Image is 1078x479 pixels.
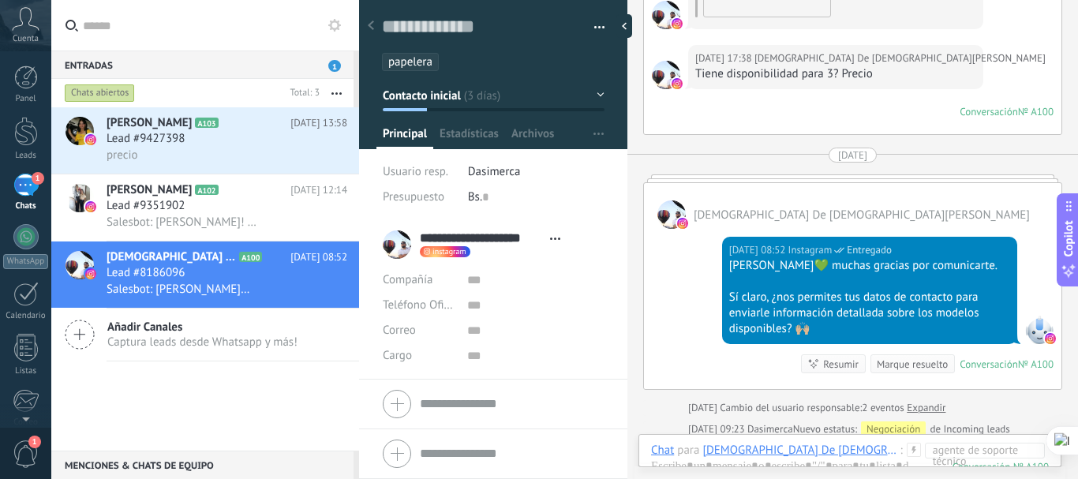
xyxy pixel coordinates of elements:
[320,79,354,107] button: Más
[677,218,688,229] img: instagram.svg
[107,320,298,335] span: Añadir Canales
[195,185,218,195] span: A102
[107,265,185,281] span: Lead #8186096
[677,443,699,458] span: para
[672,78,683,89] img: instagram.svg
[900,443,902,458] span: :
[32,172,44,185] span: 1
[1018,357,1054,371] div: № A100
[907,400,945,416] a: Expandir
[383,185,456,210] div: Presupuesto
[85,201,96,212] img: icon
[925,443,1045,458] span: Agente de soporte técnico
[3,311,49,321] div: Calendario
[107,249,236,265] span: [DEMOGRAPHIC_DATA] De [DEMOGRAPHIC_DATA][PERSON_NAME]
[51,451,354,479] div: Menciones & Chats de equipo
[107,335,298,350] span: Captura leads desde Whatsapp y más!
[1018,105,1054,118] div: № A100
[107,115,192,131] span: [PERSON_NAME]
[1061,220,1076,256] span: Copilot
[847,242,892,258] span: Entregado
[877,357,948,372] div: Marque resuelto
[383,126,427,149] span: Principal
[383,293,455,318] button: Teléfono Oficina
[953,460,1049,473] div: 100
[729,290,1010,337] div: Sí claro, ¿nos permites tus datos de contacto para enviarle información detallada sobre los model...
[383,350,412,361] span: Cargo
[290,115,347,131] span: [DATE] 13:58
[440,126,499,149] span: Estadísticas
[823,357,859,372] div: Resumir
[793,421,1010,437] div: de Incoming leads
[284,85,320,101] div: Total: 3
[107,282,260,297] span: Salesbot: [PERSON_NAME]💚 muchas gracias por comunicarte. Sí claro, ¿nos permites tus datos de con...
[754,51,1046,66] span: Jesus De Jesus Mendez
[3,201,49,211] div: Chats
[290,182,347,198] span: [DATE] 12:14
[688,421,747,437] div: [DATE] 09:23
[383,159,456,185] div: Usuario resp.
[3,94,49,104] div: Panel
[383,323,416,338] span: Correo
[657,200,686,229] span: Jesus De Jesus Mendez
[694,208,1030,223] span: Jesus De Jesus Mendez
[51,107,359,174] a: avataricon[PERSON_NAME]A103[DATE] 13:58Lead #9427398precio
[688,400,720,416] div: [DATE]
[328,60,341,72] span: 1
[51,174,359,241] a: avataricon[PERSON_NAME]A102[DATE] 12:14Lead #9351902Salesbot: [PERSON_NAME]! Enseguida te enviare...
[468,164,521,179] span: Dasimerca
[861,421,926,437] div: Negociación
[383,318,416,343] button: Correo
[862,400,904,416] span: 2 eventos
[383,343,455,369] div: Cargo
[383,164,448,179] span: Usuario resp.
[239,252,262,262] span: A100
[747,422,793,436] span: Dasimerca
[695,51,754,66] div: [DATE] 17:38
[1025,316,1054,344] span: Instagram
[616,14,632,38] div: Ocultar
[3,151,49,161] div: Leads
[511,126,554,149] span: Archivos
[383,268,455,293] div: Compañía
[3,366,49,376] div: Listas
[702,443,900,457] div: Jesus De Jesus Mendez
[107,198,185,214] span: Lead #9351902
[652,61,680,89] span: Jesus De Jesus Mendez
[729,258,1010,274] div: [PERSON_NAME]💚 muchas gracias por comunicarte.
[432,248,466,256] span: instagram
[672,18,683,29] img: instagram.svg
[85,134,96,145] img: icon
[28,436,41,448] span: 1
[107,131,185,147] span: Lead #9427398
[793,421,857,437] span: Nuevo estatus:
[788,242,833,258] span: Instagram
[729,242,788,258] div: [DATE] 08:52
[960,357,1018,371] div: Conversación
[838,148,867,163] div: [DATE]
[13,34,39,44] span: Cuenta
[960,105,1018,118] div: Conversación
[51,51,354,79] div: Entradas
[388,54,432,69] span: papelera
[107,148,138,163] span: precio
[107,215,260,230] span: Salesbot: [PERSON_NAME]! Enseguida te enviaremos la información sobre los modelos disponibles
[290,249,347,265] span: [DATE] 08:52
[383,298,465,312] span: Teléfono Oficina
[195,118,218,128] span: A103
[468,185,605,210] div: Bs.
[3,254,48,269] div: WhatsApp
[652,1,680,29] span: Jesus De Jesus Mendez
[688,400,945,416] div: Cambio del usuario responsable:
[1045,333,1056,344] img: instagram.svg
[695,66,976,82] div: Tiene disponibilidad para 3? Precio
[85,268,96,279] img: icon
[51,241,359,308] a: avataricon[DEMOGRAPHIC_DATA] De [DEMOGRAPHIC_DATA][PERSON_NAME]A100[DATE] 08:52Lead #8186096Sales...
[107,182,192,198] span: [PERSON_NAME]
[65,84,135,103] div: Chats abiertos
[383,189,444,204] span: Presupuesto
